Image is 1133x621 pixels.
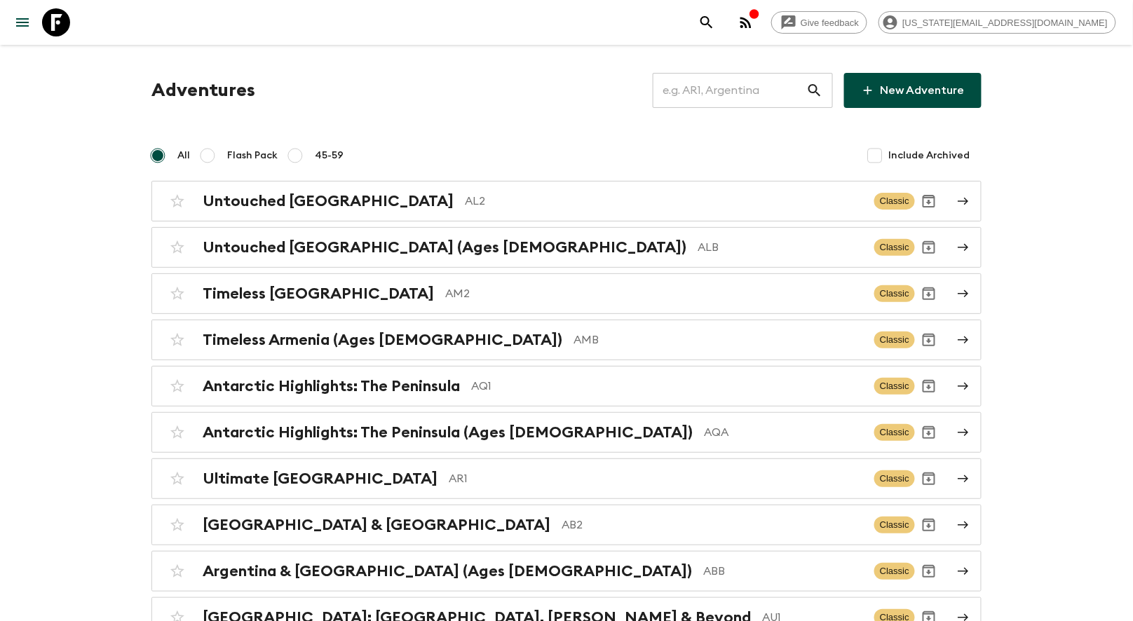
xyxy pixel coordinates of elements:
button: Archive [915,557,943,585]
button: Archive [915,326,943,354]
a: New Adventure [844,73,982,108]
button: Archive [915,418,943,446]
span: Classic [874,563,915,580]
button: Archive [915,280,943,308]
p: ALB [698,239,863,256]
span: Include Archived [889,149,970,163]
button: Archive [915,187,943,215]
span: Classic [874,239,915,256]
p: AL2 [465,193,863,210]
h2: Argentina & [GEOGRAPHIC_DATA] (Ages [DEMOGRAPHIC_DATA]) [203,562,692,580]
span: Classic [874,470,915,487]
a: Argentina & [GEOGRAPHIC_DATA] (Ages [DEMOGRAPHIC_DATA])ABBClassicArchive [151,551,982,592]
span: Flash Pack [227,149,278,163]
h2: Untouched [GEOGRAPHIC_DATA] (Ages [DEMOGRAPHIC_DATA]) [203,238,686,257]
p: AMB [574,332,863,348]
a: Timeless Armenia (Ages [DEMOGRAPHIC_DATA])AMBClassicArchive [151,320,982,360]
a: Timeless [GEOGRAPHIC_DATA]AM2ClassicArchive [151,273,982,314]
a: Ultimate [GEOGRAPHIC_DATA]AR1ClassicArchive [151,458,982,499]
a: Antarctic Highlights: The Peninsula (Ages [DEMOGRAPHIC_DATA])AQAClassicArchive [151,412,982,453]
h2: Timeless Armenia (Ages [DEMOGRAPHIC_DATA]) [203,331,562,349]
span: Classic [874,378,915,395]
span: All [177,149,190,163]
h1: Adventures [151,76,255,104]
span: Give feedback [793,18,867,28]
button: Archive [915,372,943,400]
span: [US_STATE][EMAIL_ADDRESS][DOMAIN_NAME] [895,18,1115,28]
h2: Untouched [GEOGRAPHIC_DATA] [203,192,454,210]
p: AR1 [449,470,863,487]
button: Archive [915,511,943,539]
a: [GEOGRAPHIC_DATA] & [GEOGRAPHIC_DATA]AB2ClassicArchive [151,505,982,545]
span: Classic [874,424,915,441]
p: AQA [704,424,863,441]
p: ABB [703,563,863,580]
p: AB2 [562,517,863,533]
h2: [GEOGRAPHIC_DATA] & [GEOGRAPHIC_DATA] [203,516,550,534]
p: AM2 [445,285,863,302]
span: Classic [874,517,915,533]
h2: Timeless [GEOGRAPHIC_DATA] [203,285,434,303]
button: Archive [915,465,943,493]
h2: Antarctic Highlights: The Peninsula (Ages [DEMOGRAPHIC_DATA]) [203,423,693,442]
input: e.g. AR1, Argentina [653,71,806,110]
button: menu [8,8,36,36]
p: AQ1 [471,378,863,395]
a: Untouched [GEOGRAPHIC_DATA] (Ages [DEMOGRAPHIC_DATA])ALBClassicArchive [151,227,982,268]
button: Archive [915,233,943,261]
span: 45-59 [315,149,344,163]
button: search adventures [693,8,721,36]
h2: Ultimate [GEOGRAPHIC_DATA] [203,470,437,488]
a: Antarctic Highlights: The PeninsulaAQ1ClassicArchive [151,366,982,407]
span: Classic [874,285,915,302]
div: [US_STATE][EMAIL_ADDRESS][DOMAIN_NAME] [878,11,1116,34]
span: Classic [874,193,915,210]
a: Give feedback [771,11,867,34]
span: Classic [874,332,915,348]
h2: Antarctic Highlights: The Peninsula [203,377,460,395]
a: Untouched [GEOGRAPHIC_DATA]AL2ClassicArchive [151,181,982,221]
